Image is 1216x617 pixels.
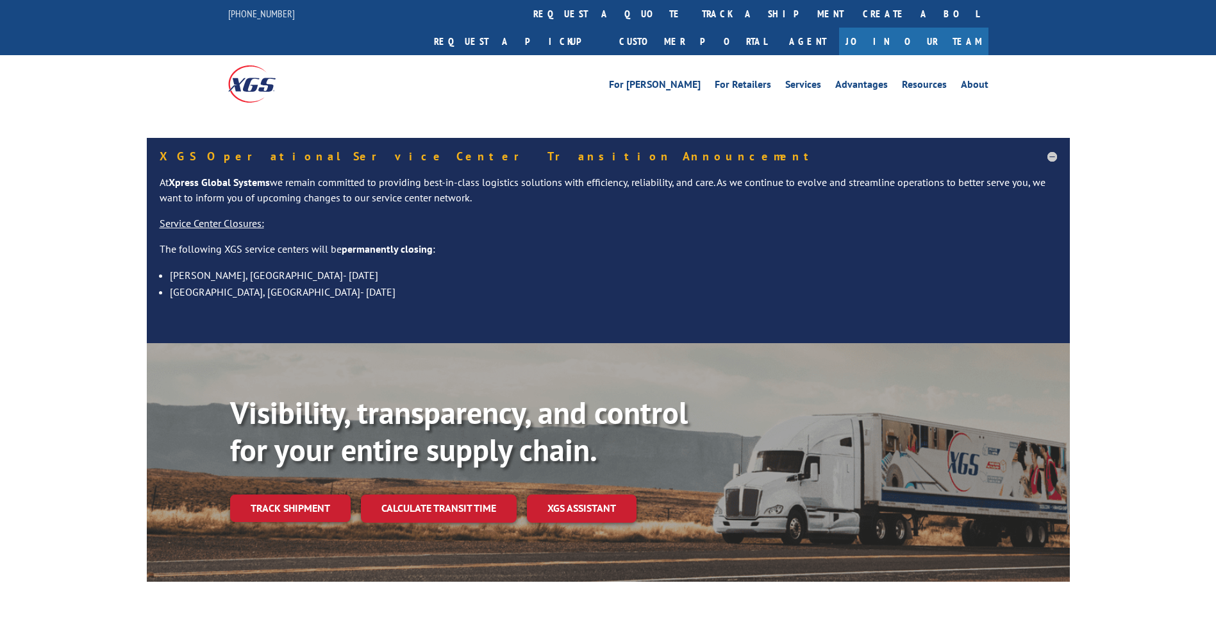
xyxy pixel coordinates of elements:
a: Services [785,80,821,94]
a: Agent [776,28,839,55]
a: Join Our Team [839,28,988,55]
strong: permanently closing [342,242,433,255]
a: Resources [902,80,947,94]
a: Advantages [835,80,888,94]
a: For Retailers [715,80,771,94]
p: The following XGS service centers will be : [160,242,1057,267]
b: Visibility, transparency, and control for your entire supply chain. [230,393,688,469]
a: [PHONE_NUMBER] [228,7,295,20]
a: For [PERSON_NAME] [609,80,701,94]
a: About [961,80,988,94]
strong: Xpress Global Systems [169,176,270,189]
u: Service Center Closures: [160,217,264,230]
a: Track shipment [230,494,351,521]
h5: XGS Operational Service Center Transition Announcement [160,151,1057,162]
li: [PERSON_NAME], [GEOGRAPHIC_DATA]- [DATE] [170,267,1057,283]
a: XGS ASSISTANT [527,494,637,522]
a: Calculate transit time [361,494,517,522]
a: Customer Portal [610,28,776,55]
li: [GEOGRAPHIC_DATA], [GEOGRAPHIC_DATA]- [DATE] [170,283,1057,300]
p: At we remain committed to providing best-in-class logistics solutions with efficiency, reliabilit... [160,175,1057,216]
a: Request a pickup [424,28,610,55]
